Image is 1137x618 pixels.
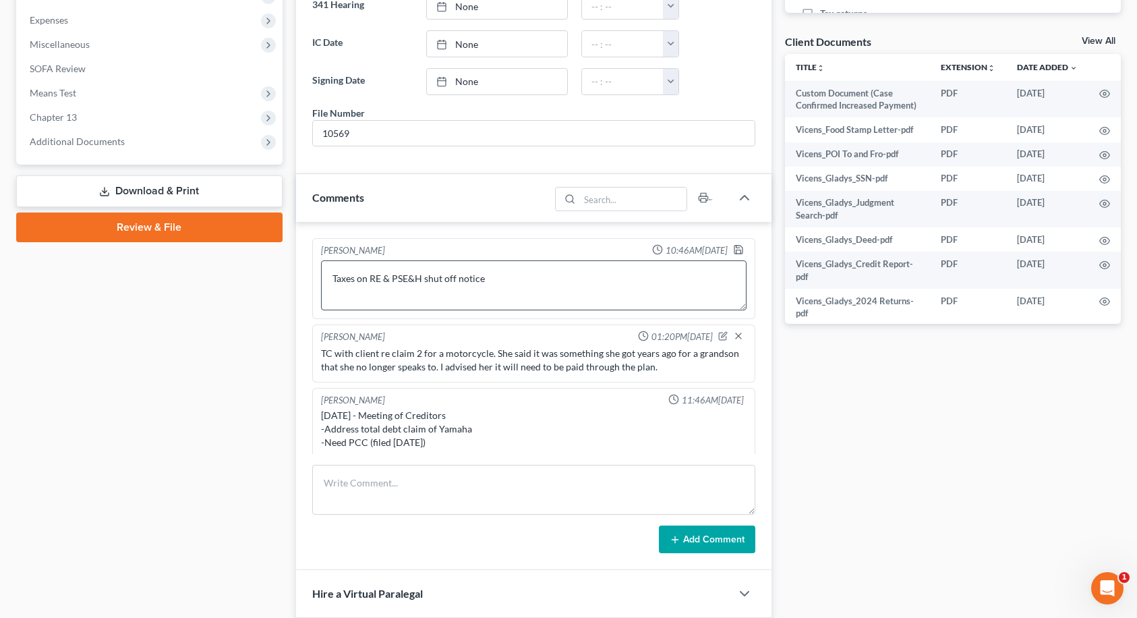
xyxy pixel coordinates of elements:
td: Vicens_Gladys_2024 Returns-pdf [785,289,930,326]
span: SOFA Review [30,63,86,74]
iframe: Intercom live chat [1091,572,1124,605]
div: Client Documents [785,34,871,49]
span: Means Test [30,87,76,99]
td: PDF [930,167,1006,191]
span: Chapter 13 [30,111,77,123]
div: [DATE] - Meeting of Creditors -Address total debt claim of Yamaha -Need PCC (filed [DATE]) [321,409,747,449]
span: 10:46AM[DATE] [666,244,728,257]
span: 1 [1119,572,1130,583]
a: None [427,69,567,94]
label: Signing Date [305,68,419,95]
i: expand_more [1070,64,1078,72]
div: File Number [312,106,365,120]
div: [PERSON_NAME] [321,244,385,258]
td: PDF [930,191,1006,228]
td: Vicens_POI To and Fro-pdf [785,142,930,167]
i: unfold_more [987,64,995,72]
a: Date Added expand_more [1017,62,1078,72]
td: Vicens_Gladys_Deed-pdf [785,227,930,252]
span: Expenses [30,14,68,26]
td: Vicens_Gladys_Judgment Search-pdf [785,191,930,228]
td: PDF [930,227,1006,252]
a: None [427,31,567,57]
td: [DATE] [1006,117,1088,142]
a: View All [1082,36,1115,46]
td: [DATE] [1006,289,1088,326]
a: Review & File [16,213,283,242]
span: Tax returns [820,7,867,20]
a: Download & Print [16,175,283,207]
td: [DATE] [1006,81,1088,118]
button: Add Comment [659,526,755,554]
div: [PERSON_NAME] [321,331,385,344]
input: -- [313,121,755,146]
a: SOFA Review [19,57,283,81]
span: Hire a Virtual Paralegal [312,587,423,600]
td: Vicens_Gladys_Credit Report-pdf [785,252,930,289]
td: PDF [930,81,1006,118]
i: unfold_more [817,64,825,72]
a: Extensionunfold_more [941,62,995,72]
input: Search... [579,188,687,210]
td: [DATE] [1006,167,1088,191]
td: Custom Document (Case Confirmed Increased Payment) [785,81,930,118]
input: -- : -- [582,31,664,57]
span: 11:46AM[DATE] [682,394,744,407]
td: Vicens_Food Stamp Letter-pdf [785,117,930,142]
div: TC with client re claim 2 for a motorcycle. She said it was something she got years ago for a gra... [321,347,747,374]
td: [DATE] [1006,252,1088,289]
td: [DATE] [1006,227,1088,252]
td: PDF [930,252,1006,289]
td: Vicens_Gladys_SSN-pdf [785,167,930,191]
span: Comments [312,191,364,204]
td: [DATE] [1006,142,1088,167]
td: PDF [930,142,1006,167]
td: [DATE] [1006,191,1088,228]
span: 01:20PM[DATE] [651,331,713,343]
input: -- : -- [582,69,664,94]
td: PDF [930,289,1006,326]
span: Additional Documents [30,136,125,147]
div: [PERSON_NAME] [321,394,385,407]
td: PDF [930,117,1006,142]
label: IC Date [305,30,419,57]
span: Miscellaneous [30,38,90,50]
a: Titleunfold_more [796,62,825,72]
